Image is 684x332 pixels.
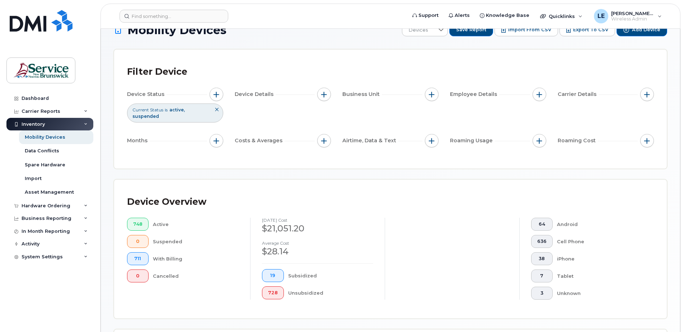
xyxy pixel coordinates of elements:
[165,107,168,113] span: is
[153,269,239,282] div: Cancelled
[132,114,159,119] span: suspended
[127,91,167,98] span: Device Status
[557,287,643,300] div: Unknown
[342,137,398,144] span: Airtime, Data & Text
[537,256,547,262] span: 38
[495,23,558,36] button: Import from CSV
[531,252,553,265] button: 38
[120,10,228,23] input: Find something...
[557,269,643,282] div: Tablet
[557,218,643,231] div: Android
[153,235,239,248] div: Suspended
[132,107,163,113] span: Current Status
[557,235,643,248] div: Cell Phone
[558,137,598,144] span: Roaming Cost
[455,12,470,19] span: Alerts
[262,222,373,235] div: $21,051.20
[456,27,486,33] span: Save Report
[508,27,551,33] span: Import from CSV
[268,290,278,296] span: 728
[611,10,654,16] span: [PERSON_NAME] (SD/DS)
[235,91,276,98] span: Device Details
[535,9,587,23] div: Quicklinks
[235,137,285,144] span: Costs & Averages
[531,235,553,248] button: 636
[557,252,643,265] div: iPhone
[342,91,382,98] span: Business Unit
[262,218,373,222] h4: [DATE] cost
[558,91,599,98] span: Carrier Details
[632,27,660,33] span: Add Device
[127,24,226,36] span: Mobility Devices
[449,23,493,36] button: Save Report
[537,239,547,244] span: 636
[133,221,142,227] span: 748
[153,218,239,231] div: Active
[531,218,553,231] button: 64
[486,12,529,19] span: Knowledge Base
[127,235,149,248] button: 0
[133,239,142,244] span: 0
[549,13,575,19] span: Quicklinks
[127,252,149,265] button: 711
[475,8,534,23] a: Knowledge Base
[537,273,547,279] span: 7
[262,269,284,282] button: 19
[262,286,284,299] button: 728
[268,273,278,278] span: 19
[531,269,553,282] button: 7
[288,286,374,299] div: Unsubsidized
[444,8,475,23] a: Alerts
[617,23,667,36] button: Add Device
[133,256,142,262] span: 711
[450,91,499,98] span: Employee Details
[402,24,434,37] span: Devices
[127,193,206,211] div: Device Overview
[598,12,605,20] span: LE
[127,137,150,144] span: Months
[611,16,654,22] span: Wireless Admin
[288,269,374,282] div: Subsidized
[133,273,142,279] span: 0
[531,287,553,300] button: 3
[450,137,495,144] span: Roaming Usage
[127,269,149,282] button: 0
[127,218,149,231] button: 748
[169,107,185,112] span: active
[407,8,444,23] a: Support
[262,245,373,258] div: $28.14
[262,241,373,245] h4: Average cost
[418,12,439,19] span: Support
[559,23,615,36] button: Export to CSV
[537,221,547,227] span: 64
[589,9,667,23] div: Lofstrom, Erin (SD/DS)
[127,63,187,81] div: Filter Device
[537,290,547,296] span: 3
[573,27,608,33] span: Export to CSV
[153,252,239,265] div: With Billing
